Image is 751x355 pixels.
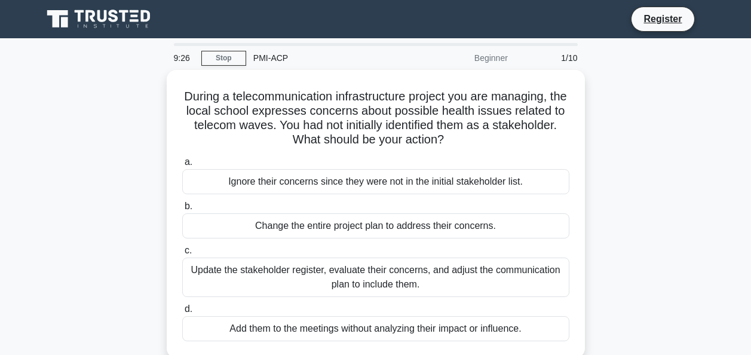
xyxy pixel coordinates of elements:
span: a. [185,157,192,167]
div: Beginner [410,46,515,70]
a: Stop [201,51,246,66]
span: c. [185,245,192,255]
div: Update the stakeholder register, evaluate their concerns, and adjust the communication plan to in... [182,258,569,297]
div: PMI-ACP [246,46,410,70]
div: 1/10 [515,46,585,70]
div: Change the entire project plan to address their concerns. [182,213,569,238]
a: Register [636,11,689,26]
div: Add them to the meetings without analyzing their impact or influence. [182,316,569,341]
div: 9:26 [167,46,201,70]
span: d. [185,304,192,314]
h5: During a telecommunication infrastructure project you are managing, the local school expresses co... [181,89,571,148]
div: Ignore their concerns since they were not in the initial stakeholder list. [182,169,569,194]
span: b. [185,201,192,211]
